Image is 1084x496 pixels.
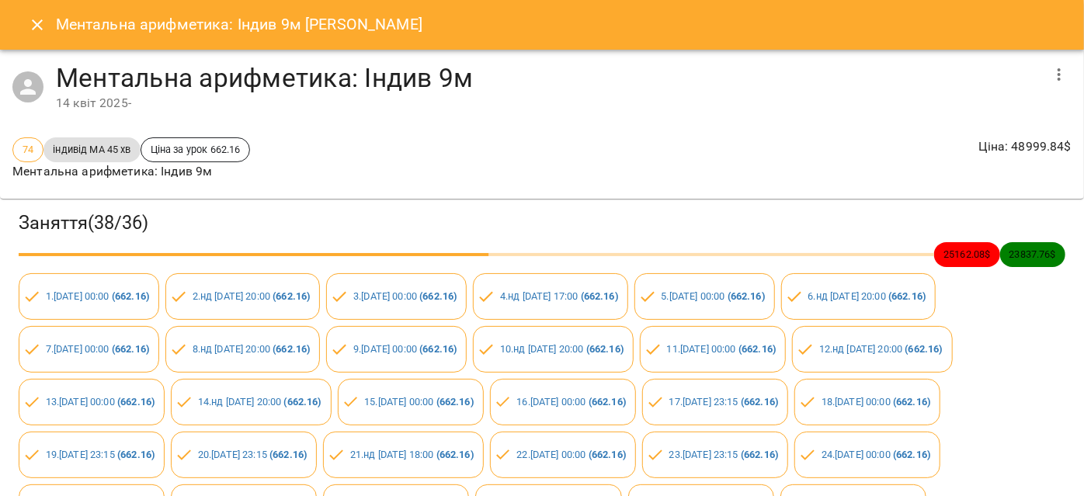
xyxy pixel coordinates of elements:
p: Ціна : 48999.84 $ [979,137,1072,156]
span: 74 [13,142,43,157]
a: 12.нд [DATE] 20:00 (662.16) [819,343,943,355]
b: ( 662.16 ) [893,396,930,408]
a: 6.нд [DATE] 20:00 (662.16) [808,290,926,302]
a: 17.[DATE] 23:15 (662.16) [669,396,779,408]
b: ( 662.16 ) [888,290,926,302]
p: Ментальна арифметика: Індив 9м [12,162,250,181]
b: ( 662.16 ) [269,449,307,460]
b: ( 662.16 ) [284,396,321,408]
h4: Ментальна арифметика: Індив 9м [56,62,1041,94]
b: ( 662.16 ) [741,449,778,460]
b: ( 662.16 ) [436,449,474,460]
a: 10.нд [DATE] 20:00 (662.16) [500,343,624,355]
b: ( 662.16 ) [117,396,155,408]
div: 14 квіт 2025 - [56,94,1041,113]
a: 8.нд [DATE] 20:00 (662.16) [193,343,311,355]
a: 2.нд [DATE] 20:00 (662.16) [193,290,311,302]
b: ( 662.16 ) [419,343,457,355]
span: індивід МА 45 хв [43,142,140,157]
a: 21.нд [DATE] 18:00 (662.16) [350,449,474,460]
h6: Ментальна арифметика: Індив 9м [PERSON_NAME] [56,12,423,36]
a: 18.[DATE] 00:00 (662.16) [822,396,931,408]
b: ( 662.16 ) [273,290,310,302]
a: 19.[DATE] 23:15 (662.16) [46,449,155,460]
a: 7.[DATE] 00:00 (662.16) [46,343,149,355]
a: 23.[DATE] 23:15 (662.16) [669,449,779,460]
a: 11.[DATE] 00:00 (662.16) [667,343,777,355]
b: ( 662.16 ) [589,449,626,460]
b: ( 662.16 ) [112,290,149,302]
a: 4.нд [DATE] 17:00 (662.16) [500,290,618,302]
b: ( 662.16 ) [117,449,155,460]
a: 24.[DATE] 00:00 (662.16) [822,449,931,460]
b: ( 662.16 ) [419,290,457,302]
span: 23837.76 $ [1000,247,1065,262]
b: ( 662.16 ) [728,290,765,302]
a: 16.[DATE] 00:00 (662.16) [516,396,626,408]
a: 14.нд [DATE] 20:00 (662.16) [198,396,321,408]
a: 13.[DATE] 00:00 (662.16) [46,396,155,408]
b: ( 662.16 ) [581,290,618,302]
b: ( 662.16 ) [436,396,474,408]
span: 25162.08 $ [934,247,999,262]
a: 22.[DATE] 00:00 (662.16) [516,449,626,460]
span: Ціна за урок 662.16 [141,142,250,157]
b: ( 662.16 ) [273,343,310,355]
b: ( 662.16 ) [112,343,149,355]
a: 20.[DATE] 23:15 (662.16) [198,449,307,460]
a: 5.[DATE] 00:00 (662.16) [662,290,765,302]
h3: Заняття ( 38 / 36 ) [19,211,1065,235]
a: 9.[DATE] 00:00 (662.16) [353,343,457,355]
b: ( 662.16 ) [905,343,943,355]
b: ( 662.16 ) [893,449,930,460]
a: 15.[DATE] 00:00 (662.16) [364,396,474,408]
b: ( 662.16 ) [741,396,778,408]
b: ( 662.16 ) [586,343,624,355]
a: 3.[DATE] 00:00 (662.16) [353,290,457,302]
b: ( 662.16 ) [738,343,776,355]
b: ( 662.16 ) [589,396,626,408]
a: 1.[DATE] 00:00 (662.16) [46,290,149,302]
button: Close [19,6,56,43]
